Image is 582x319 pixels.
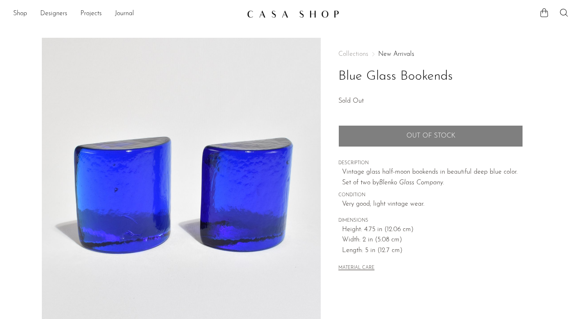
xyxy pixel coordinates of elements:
span: Length: 5 in (12.7 cm) [342,246,523,256]
span: Sold Out [338,98,364,104]
nav: Desktop navigation [13,7,240,21]
h1: Blue Glass Bookends [338,66,523,87]
nav: Breadcrumbs [338,51,523,57]
a: Projects [80,9,102,19]
span: Width: 2 in (5.08 cm) [342,235,523,246]
span: Vintage glass half-moon bookends in beautiful deep blue color. Set of two by [342,169,518,186]
a: Designers [40,9,67,19]
a: Shop [13,9,27,19]
span: DESCRIPTION [338,160,523,167]
button: MATERIAL CARE [338,265,374,271]
a: New Arrivals [378,51,414,57]
span: Very good; light vintage wear. [342,199,523,210]
span: Height: 4.75 in (12.06 cm) [342,225,523,235]
span: Out of stock [406,132,455,140]
span: CONDITION [338,192,523,199]
ul: NEW HEADER MENU [13,7,240,21]
button: Add to cart [338,125,523,147]
a: Journal [115,9,134,19]
span: Collections [338,51,368,57]
span: DIMENSIONS [338,217,523,225]
em: Blenko Glass Company. [379,179,444,186]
